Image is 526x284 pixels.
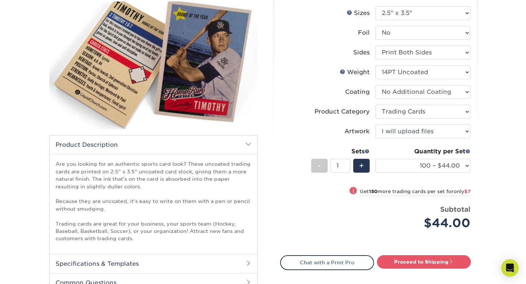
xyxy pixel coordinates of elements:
[353,48,370,57] div: Sides
[347,9,370,18] div: Sizes
[345,88,370,96] div: Coating
[280,255,374,270] a: Chat with a Print Pro
[440,205,470,213] strong: Subtotal
[376,147,470,156] div: Quantity per Set
[344,127,370,136] div: Artwork
[50,254,257,273] h2: Specifications & Templates
[381,214,470,232] div: $44.00
[315,107,370,116] div: Product Category
[359,160,364,171] span: +
[369,189,378,194] strong: 150
[464,189,470,194] span: $7
[50,135,257,154] h2: Product Description
[340,68,370,77] div: Weight
[377,255,471,268] a: Proceed to Shipping
[501,259,519,277] div: Open Intercom Messenger
[358,28,370,37] div: Foil
[454,189,470,194] span: only
[360,189,470,196] small: Get more trading cards per set for
[352,187,354,195] span: !
[56,160,251,242] p: Are you looking for an authentic sports card look? These uncoated trading cards are printed on 2....
[311,147,370,156] div: Sets
[318,160,321,171] span: -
